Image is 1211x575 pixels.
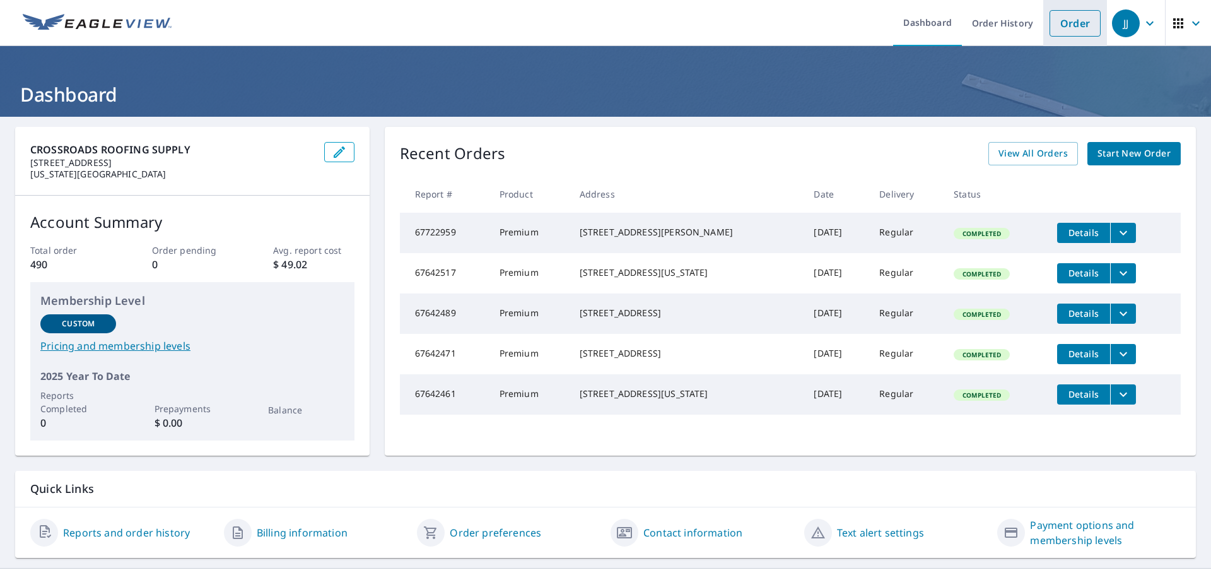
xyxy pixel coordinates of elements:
td: Regular [869,293,944,334]
td: 67642471 [400,334,489,374]
p: Custom [62,318,95,329]
td: 67642517 [400,253,489,293]
p: Order pending [152,244,233,257]
p: Account Summary [30,211,354,234]
p: [US_STATE][GEOGRAPHIC_DATA] [30,169,314,180]
p: Recent Orders [400,142,506,165]
span: Start New Order [1097,146,1171,162]
p: Prepayments [155,402,230,415]
td: Premium [489,293,570,334]
a: Order preferences [450,525,541,540]
a: Billing information [257,525,348,540]
p: 490 [30,257,111,272]
p: Membership Level [40,292,344,309]
td: [DATE] [804,253,869,293]
button: detailsBtn-67642471 [1057,344,1110,364]
td: [DATE] [804,293,869,334]
th: Address [570,175,804,213]
td: Premium [489,253,570,293]
span: Completed [955,310,1009,319]
button: detailsBtn-67642489 [1057,304,1110,324]
div: [STREET_ADDRESS] [580,347,794,360]
span: Details [1065,227,1103,239]
span: Details [1065,388,1103,400]
a: View All Orders [988,142,1078,165]
span: Details [1065,307,1103,319]
a: Order [1050,10,1101,37]
a: Reports and order history [63,525,190,540]
p: 2025 Year To Date [40,369,344,384]
p: 0 [40,415,116,430]
th: Report # [400,175,489,213]
h1: Dashboard [15,81,1196,107]
a: Contact information [643,525,742,540]
p: 0 [152,257,233,272]
img: EV Logo [23,14,172,33]
td: [DATE] [804,374,869,415]
td: 67642461 [400,374,489,415]
span: Completed [955,350,1009,359]
td: [DATE] [804,334,869,374]
div: [STREET_ADDRESS][US_STATE] [580,388,794,400]
p: $ 49.02 [273,257,354,272]
a: Text alert settings [837,525,924,540]
p: CROSSROADS ROOFING SUPPLY [30,142,314,157]
button: filesDropdownBtn-67642471 [1110,344,1136,364]
td: Regular [869,374,944,415]
td: 67722959 [400,213,489,253]
p: Total order [30,244,111,257]
span: Completed [955,270,1009,278]
p: Balance [268,403,344,417]
button: detailsBtn-67722959 [1057,223,1110,243]
p: $ 0.00 [155,415,230,430]
td: 67642489 [400,293,489,334]
p: Quick Links [30,481,1181,497]
button: filesDropdownBtn-67722959 [1110,223,1136,243]
p: Reports Completed [40,389,116,415]
span: View All Orders [998,146,1068,162]
td: Regular [869,253,944,293]
a: Pricing and membership levels [40,338,344,353]
a: Start New Order [1087,142,1181,165]
th: Delivery [869,175,944,213]
p: Avg. report cost [273,244,354,257]
th: Product [489,175,570,213]
span: Details [1065,348,1103,360]
td: Premium [489,213,570,253]
span: Details [1065,267,1103,279]
td: Regular [869,213,944,253]
div: JJ [1112,9,1140,37]
button: filesDropdownBtn-67642461 [1110,384,1136,405]
td: Regular [869,334,944,374]
th: Date [804,175,869,213]
a: Payment options and membership levels [1030,518,1181,548]
button: detailsBtn-67642517 [1057,263,1110,283]
div: [STREET_ADDRESS][US_STATE] [580,266,794,279]
p: [STREET_ADDRESS] [30,157,314,169]
div: [STREET_ADDRESS][PERSON_NAME] [580,226,794,239]
td: Premium [489,374,570,415]
button: filesDropdownBtn-67642517 [1110,263,1136,283]
button: filesDropdownBtn-67642489 [1110,304,1136,324]
span: Completed [955,391,1009,400]
td: [DATE] [804,213,869,253]
td: Premium [489,334,570,374]
th: Status [944,175,1047,213]
button: detailsBtn-67642461 [1057,384,1110,405]
div: [STREET_ADDRESS] [580,307,794,319]
span: Completed [955,229,1009,238]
